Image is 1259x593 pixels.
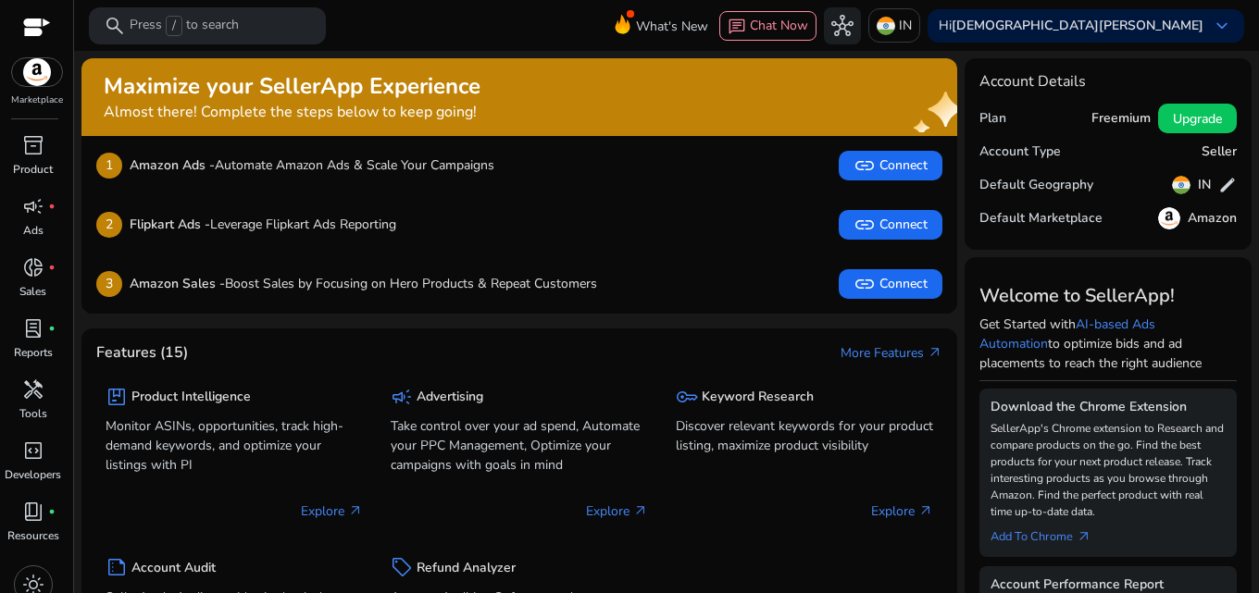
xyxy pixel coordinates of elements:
h5: Product Intelligence [131,389,251,405]
h5: Default Geography [979,178,1093,193]
span: sell [391,556,413,578]
p: Developers [5,466,61,483]
span: lab_profile [22,317,44,340]
button: hub [824,7,861,44]
img: amazon.svg [1158,207,1180,229]
img: in.svg [1172,176,1190,194]
a: Add To Chrome [991,520,1106,546]
p: Leverage Flipkart Ads Reporting [130,215,396,234]
span: key [676,386,698,408]
span: link [854,154,876,177]
b: [DEMOGRAPHIC_DATA][PERSON_NAME] [952,17,1203,34]
span: package [106,386,128,408]
span: link [854,214,876,236]
span: search [104,15,126,37]
span: fiber_manual_record [48,508,56,515]
span: arrow_outward [928,345,942,360]
p: SellerApp's Chrome extension to Research and compare products on the go. Find the best products f... [991,420,1226,520]
p: Ads [23,222,44,239]
span: fiber_manual_record [48,325,56,332]
p: Explore [586,501,648,521]
p: Automate Amazon Ads & Scale Your Campaigns [130,155,494,175]
h5: Keyword Research [702,389,814,405]
button: linkConnect [839,269,942,299]
span: donut_small [22,256,44,278]
button: Upgrade [1158,104,1237,133]
h4: Features (15) [96,344,188,362]
h5: IN [1198,178,1211,193]
p: 2 [96,212,122,238]
span: Connect [854,273,928,295]
b: Amazon Ads - [130,156,215,174]
span: arrow_outward [348,503,363,518]
p: Hi [939,19,1203,32]
p: Get Started with to optimize bids and ad placements to reach the right audience [979,315,1237,373]
span: campaign [22,195,44,217]
span: arrow_outward [918,503,933,518]
p: Explore [871,501,933,521]
span: chat [728,18,746,36]
p: Press to search [130,16,239,36]
span: summarize [106,556,128,578]
p: Tools [19,405,47,422]
h5: Seller [1202,144,1237,160]
h5: Account Performance Report [991,577,1226,593]
h3: Welcome to SellerApp! [979,285,1237,307]
h5: Refund Analyzer [417,561,516,576]
h4: Almost there! Complete the steps below to keep going! [104,104,480,121]
b: Amazon Sales - [130,275,225,292]
a: AI-based Ads Automation [979,315,1155,352]
p: Explore [301,501,363,521]
p: Boost Sales by Focusing on Hero Products & Repeat Customers [130,274,597,293]
span: book_4 [22,500,44,523]
p: Marketplace [11,93,63,107]
h5: Amazon [1188,211,1237,227]
span: Upgrade [1173,109,1222,129]
p: Take control over your ad spend, Automate your PPC Management, Optimize your campaigns with goals... [391,416,648,475]
p: Reports [14,344,53,361]
h5: Account Audit [131,561,216,576]
p: Sales [19,283,46,300]
h5: Download the Chrome Extension [991,400,1226,415]
p: 1 [96,153,122,179]
span: Connect [854,154,928,177]
button: chatChat Now [719,11,816,41]
a: More Featuresarrow_outward [841,343,942,363]
p: Monitor ASINs, opportunities, track high-demand keywords, and optimize your listings with PI [106,416,363,475]
span: fiber_manual_record [48,203,56,210]
h5: Plan [979,111,1006,127]
p: Product [13,161,53,178]
span: Connect [854,214,928,236]
span: What's New [636,10,708,43]
span: handyman [22,378,44,401]
h5: Account Type [979,144,1061,160]
h5: Default Marketplace [979,211,1103,227]
span: arrow_outward [1077,529,1091,544]
span: arrow_outward [633,503,648,518]
h5: Freemium [1091,111,1151,127]
p: Discover relevant keywords for your product listing, maximize product visibility [676,416,933,455]
span: Chat Now [750,17,808,34]
h4: Account Details [979,73,1237,91]
span: link [854,273,876,295]
span: keyboard_arrow_down [1211,15,1233,37]
button: linkConnect [839,151,942,180]
span: / [166,16,182,36]
span: fiber_manual_record [48,264,56,271]
b: Flipkart Ads - [130,216,210,233]
span: edit [1218,176,1237,194]
span: hub [831,15,854,37]
span: inventory_2 [22,134,44,156]
h2: Maximize your SellerApp Experience [104,73,480,100]
img: amazon.svg [12,58,62,86]
img: in.svg [877,17,895,35]
span: code_blocks [22,439,44,462]
button: linkConnect [839,210,942,240]
p: 3 [96,271,122,297]
span: campaign [391,386,413,408]
p: IN [899,9,912,42]
p: Resources [7,527,59,544]
h5: Advertising [417,389,483,405]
